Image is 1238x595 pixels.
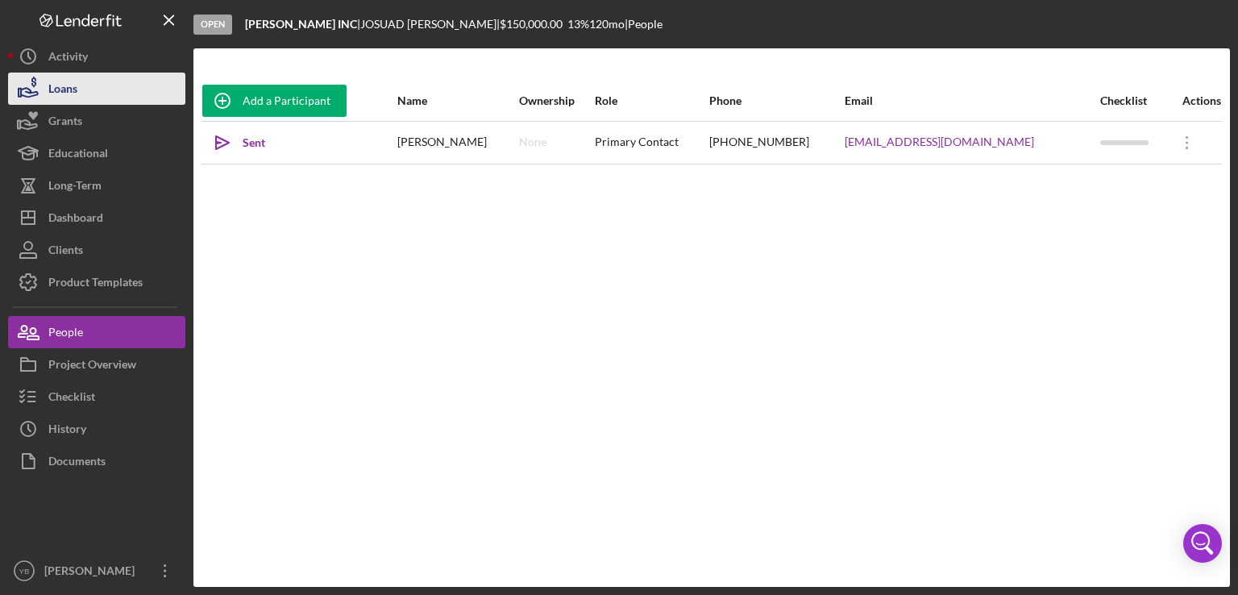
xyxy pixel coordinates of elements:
[709,123,843,163] div: [PHONE_NUMBER]
[8,105,185,137] button: Grants
[845,135,1034,148] a: [EMAIL_ADDRESS][DOMAIN_NAME]
[1183,524,1222,563] div: Open Intercom Messenger
[8,40,185,73] button: Activity
[8,234,185,266] button: Clients
[48,169,102,206] div: Long-Term
[8,202,185,234] button: Dashboard
[500,18,567,31] div: $150,000.00
[8,445,185,477] button: Documents
[245,18,360,31] div: |
[1100,94,1165,107] div: Checklist
[48,234,83,270] div: Clients
[8,413,185,445] button: History
[48,202,103,238] div: Dashboard
[202,127,281,159] button: Sent
[243,127,265,159] div: Sent
[8,73,185,105] button: Loans
[595,94,708,107] div: Role
[202,85,347,117] button: Add a Participant
[8,555,185,587] button: YB[PERSON_NAME]
[48,316,83,352] div: People
[595,123,708,163] div: Primary Contact
[48,137,108,173] div: Educational
[19,567,30,576] text: YB
[48,381,95,417] div: Checklist
[8,169,185,202] button: Long-Term
[40,555,145,591] div: [PERSON_NAME]
[360,18,500,31] div: JOSUAD [PERSON_NAME] |
[589,18,625,31] div: 120 mo
[8,381,185,413] button: Checklist
[48,105,82,141] div: Grants
[397,94,517,107] div: Name
[8,348,185,381] button: Project Overview
[8,316,185,348] button: People
[397,123,517,163] div: [PERSON_NAME]
[48,348,136,385] div: Project Overview
[48,73,77,109] div: Loans
[1167,94,1221,107] div: Actions
[625,18,663,31] div: | People
[193,15,232,35] div: Open
[567,18,589,31] div: 13 %
[845,94,1099,107] div: Email
[48,413,86,449] div: History
[48,266,143,302] div: Product Templates
[8,266,185,298] button: Product Templates
[245,17,357,31] b: [PERSON_NAME] INC
[519,135,546,148] div: None
[48,445,106,481] div: Documents
[709,94,843,107] div: Phone
[243,85,330,117] div: Add a Participant
[8,137,185,169] button: Educational
[519,94,594,107] div: Ownership
[48,40,88,77] div: Activity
